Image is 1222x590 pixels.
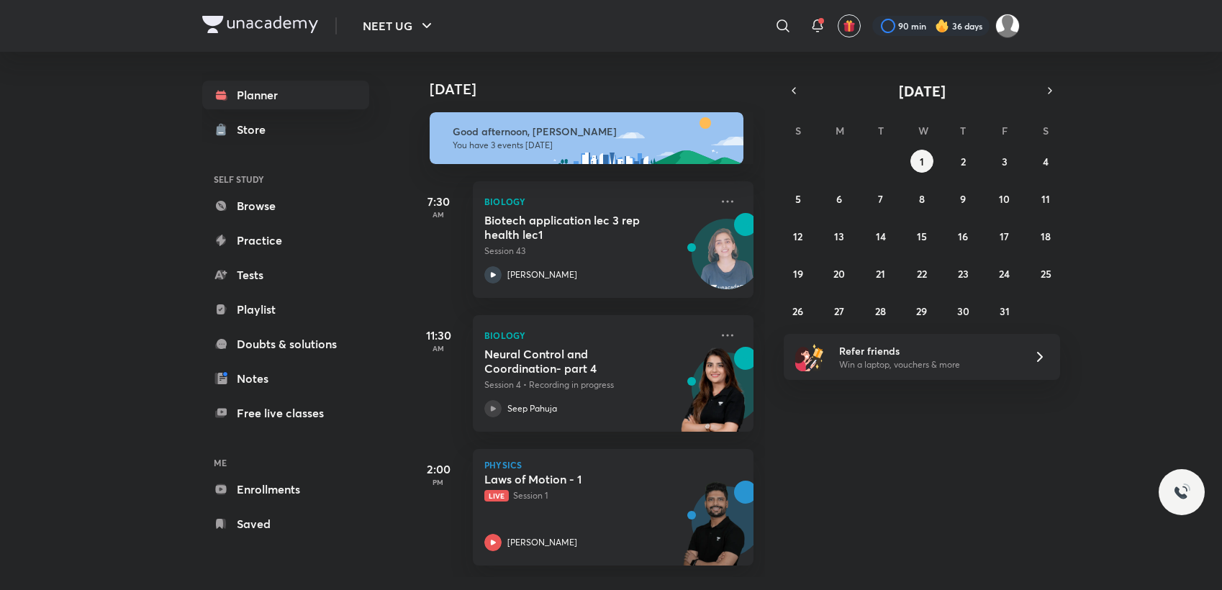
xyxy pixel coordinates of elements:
[793,267,803,281] abbr: October 19, 2025
[958,230,968,243] abbr: October 16, 2025
[869,299,892,322] button: October 28, 2025
[202,226,369,255] a: Practice
[910,187,933,210] button: October 8, 2025
[1034,187,1057,210] button: October 11, 2025
[910,150,933,173] button: October 1, 2025
[993,187,1016,210] button: October 10, 2025
[960,192,966,206] abbr: October 9, 2025
[910,299,933,322] button: October 29, 2025
[993,150,1016,173] button: October 3, 2025
[961,155,966,168] abbr: October 2, 2025
[1000,230,1009,243] abbr: October 17, 2025
[202,260,369,289] a: Tests
[674,481,753,580] img: unacademy
[202,295,369,324] a: Playlist
[833,267,845,281] abbr: October 20, 2025
[878,124,884,137] abbr: Tuesday
[202,81,369,109] a: Planner
[507,268,577,281] p: [PERSON_NAME]
[828,187,851,210] button: October 6, 2025
[876,267,885,281] abbr: October 21, 2025
[430,81,768,98] h4: [DATE]
[1034,262,1057,285] button: October 25, 2025
[993,262,1016,285] button: October 24, 2025
[202,450,369,475] h6: ME
[834,230,844,243] abbr: October 13, 2025
[354,12,444,40] button: NEET UG
[409,193,467,210] h5: 7:30
[795,192,801,206] abbr: October 5, 2025
[917,230,927,243] abbr: October 15, 2025
[951,187,974,210] button: October 9, 2025
[899,81,946,101] span: [DATE]
[993,224,1016,248] button: October 17, 2025
[430,112,743,164] img: afternoon
[951,224,974,248] button: October 16, 2025
[1002,124,1008,137] abbr: Friday
[828,262,851,285] button: October 20, 2025
[960,124,966,137] abbr: Thursday
[507,402,557,415] p: Seep Pahuja
[999,267,1010,281] abbr: October 24, 2025
[878,192,883,206] abbr: October 7, 2025
[834,304,844,318] abbr: October 27, 2025
[836,192,842,206] abbr: October 6, 2025
[202,364,369,393] a: Notes
[202,167,369,191] h6: SELF STUDY
[484,490,509,501] span: Live
[993,299,1016,322] button: October 31, 2025
[828,299,851,322] button: October 27, 2025
[484,378,710,391] p: Session 4 • Recording in progress
[918,124,928,137] abbr: Wednesday
[484,347,664,376] h5: Neural Control and Coordination- part 4
[999,192,1010,206] abbr: October 10, 2025
[692,227,761,296] img: Avatar
[935,19,949,33] img: streak
[828,224,851,248] button: October 13, 2025
[787,262,810,285] button: October 19, 2025
[484,327,710,344] p: Biology
[1034,150,1057,173] button: October 4, 2025
[202,330,369,358] a: Doubts & solutions
[792,304,803,318] abbr: October 26, 2025
[951,299,974,322] button: October 30, 2025
[951,262,974,285] button: October 23, 2025
[1041,230,1051,243] abbr: October 18, 2025
[202,16,318,37] a: Company Logo
[787,224,810,248] button: October 12, 2025
[409,344,467,353] p: AM
[910,224,933,248] button: October 15, 2025
[1043,155,1049,168] abbr: October 4, 2025
[484,472,664,486] h5: Laws of Motion - 1
[484,489,710,502] p: Session 1
[787,299,810,322] button: October 26, 2025
[409,210,467,219] p: AM
[1000,304,1010,318] abbr: October 31, 2025
[409,460,467,478] h5: 2:00
[1041,267,1051,281] abbr: October 25, 2025
[836,124,844,137] abbr: Monday
[951,150,974,173] button: October 2, 2025
[1034,224,1057,248] button: October 18, 2025
[795,342,824,371] img: referral
[453,140,730,151] p: You have 3 events [DATE]
[453,125,730,138] h6: Good afternoon, [PERSON_NAME]
[876,230,886,243] abbr: October 14, 2025
[1173,484,1190,501] img: ttu
[202,475,369,504] a: Enrollments
[869,187,892,210] button: October 7, 2025
[869,224,892,248] button: October 14, 2025
[1041,192,1050,206] abbr: October 11, 2025
[917,267,927,281] abbr: October 22, 2025
[409,327,467,344] h5: 11:30
[507,536,577,549] p: [PERSON_NAME]
[910,262,933,285] button: October 22, 2025
[875,304,886,318] abbr: October 28, 2025
[795,124,801,137] abbr: Sunday
[920,155,924,168] abbr: October 1, 2025
[869,262,892,285] button: October 21, 2025
[919,192,925,206] abbr: October 8, 2025
[958,267,969,281] abbr: October 23, 2025
[484,213,664,242] h5: Biotech application lec 3 rep health lec1
[843,19,856,32] img: avatar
